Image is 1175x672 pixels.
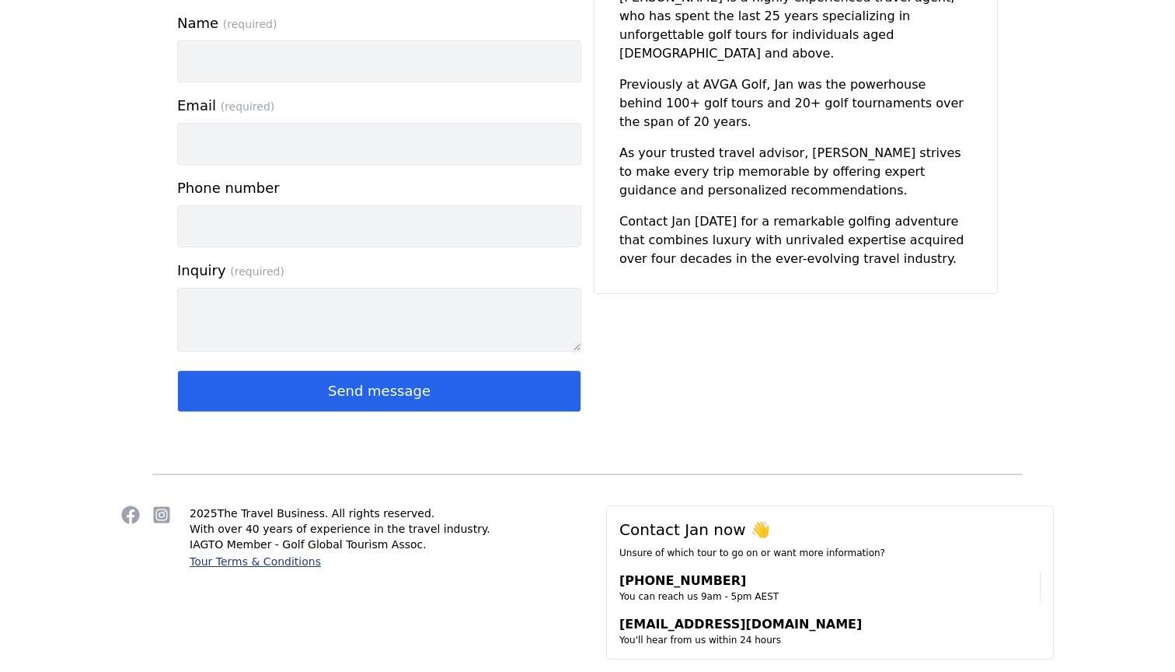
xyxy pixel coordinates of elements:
[190,521,490,537] p: With over 40 years of experience in the travel industry.
[121,506,140,524] a: The Travel Business Golf Tours's Facebook profile (opens in new window)
[177,95,581,117] span: Email
[619,590,779,603] p: You can reach us 9am - 5pm AEST
[190,537,490,552] p: IAGTO Member - Golf Global Tourism Assoc.
[152,506,171,524] a: The Travel Business Golf Tours's Instagram profile (opens in new window)
[619,634,862,646] p: You'll hear from us within 24 hours
[190,555,321,568] a: Tour Terms & Conditions
[177,288,581,352] textarea: Inquiry (required)
[177,205,581,247] input: Phone number
[221,100,275,113] span: (required)
[619,75,972,131] p: Previously at AVGA Golf, Jan was the powerhouse behind 100+ golf tours and 20+ golf tournaments o...
[190,506,490,521] p: 2025 The Travel Business. All rights reserved.
[230,265,284,278] span: (required)
[619,611,862,638] a: [EMAIL_ADDRESS][DOMAIN_NAME]
[177,123,581,165] input: Email (required)
[223,18,277,30] span: (required)
[177,177,581,247] label: Phone number
[177,12,581,34] span: Name
[177,260,581,282] span: Inquiry
[177,40,581,82] input: Name (required)
[619,547,1041,559] p: Unsure of which tour to go on or want more information?
[619,567,746,594] a: [PHONE_NUMBER]
[177,370,581,412] button: Send message
[619,144,972,200] p: As your trusted travel advisor, [PERSON_NAME] strives to make every trip memorable by offering ex...
[619,519,1041,541] h2: Contact Jan now 👋
[619,212,972,268] p: Contact Jan [DATE] for a remarkable golfing adventure that combines luxury with unrivaled experti...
